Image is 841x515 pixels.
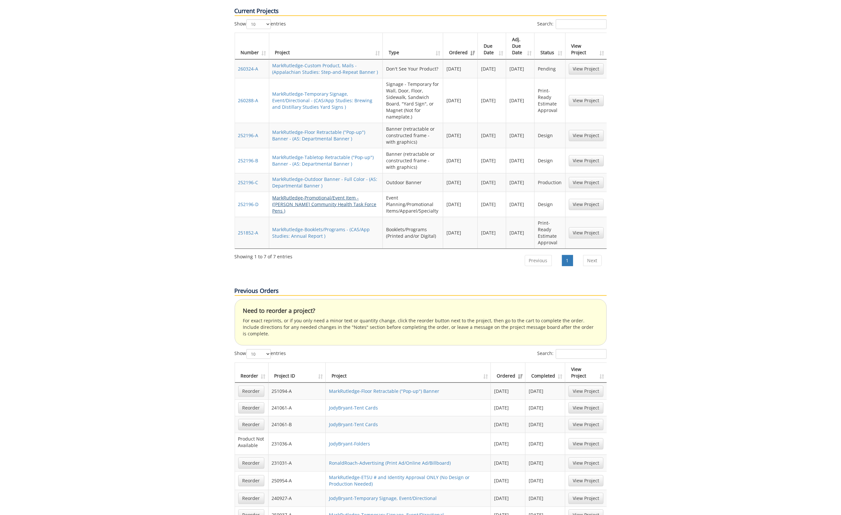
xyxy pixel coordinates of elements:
[238,157,258,164] a: 252196-B
[238,179,258,185] a: 252196-C
[269,490,326,507] td: 240927-A
[506,148,535,173] td: [DATE]
[235,251,293,260] div: Showing 1 to 7 of 7 entries
[506,78,535,123] td: [DATE]
[246,19,271,29] select: Showentries
[443,59,478,78] td: [DATE]
[443,148,478,173] td: [DATE]
[478,78,506,123] td: [DATE]
[273,226,370,239] a: MarkRutledge-Booklets/Programs - (CAS/App Studies: Annual Report )
[569,199,604,210] a: View Project
[238,230,258,236] a: 251852-A
[568,419,603,430] a: View Project
[478,173,506,192] td: [DATE]
[443,78,478,123] td: [DATE]
[478,123,506,148] td: [DATE]
[443,33,478,59] th: Ordered: activate to sort column ascending
[238,436,265,449] p: Product Not Available
[238,66,258,72] a: 260324-A
[273,91,373,110] a: MarkRutledge-Temporary Signage, Event/Directional - (CAS/App Studies: Brewing and Distillary Stud...
[478,59,506,78] td: [DATE]
[525,490,565,507] td: [DATE]
[566,33,607,59] th: View Project: activate to sort column ascending
[491,455,525,471] td: [DATE]
[583,255,602,266] a: Next
[569,227,604,238] a: View Project
[537,349,607,359] label: Search:
[273,195,377,214] a: MarkRutledge-Promotional/Event Item - ([PERSON_NAME] Community Health Task Force Pens )
[238,402,264,413] a: Reorder
[269,363,326,383] th: Project ID: activate to sort column ascending
[243,308,598,314] h4: Need to reorder a project?
[383,148,443,173] td: Banner (retractable or constructed frame - with graphics)
[506,123,535,148] td: [DATE]
[562,255,573,266] a: 1
[238,97,258,104] a: 260288-A
[569,63,604,74] a: View Project
[525,255,552,266] a: Previous
[491,471,525,490] td: [DATE]
[568,438,603,449] a: View Project
[273,154,374,167] a: MarkRutledge-Tabletop Retractable ("Pop-up") Banner - (AS: Departmental Banner )
[535,148,565,173] td: Design
[329,405,378,411] a: JodyBryant-Tent Cards
[269,399,326,416] td: 241061-A
[506,173,535,192] td: [DATE]
[535,78,565,123] td: Print-Ready Estimate Approval
[568,458,603,469] a: View Project
[491,363,525,383] th: Ordered: activate to sort column ascending
[525,455,565,471] td: [DATE]
[383,123,443,148] td: Banner (retractable or constructed frame - with graphics)
[443,217,478,249] td: [DATE]
[273,176,378,189] a: MarkRutledge-Outdoor Banner - Full Color - (AS: Departmental Banner )
[329,441,370,447] a: JodyBryant-Folders
[568,402,603,413] a: View Project
[383,173,443,192] td: Outdoor Banner
[243,317,598,337] p: For exact reprints, or if you only need a minor text or quantity change, click the reorder button...
[556,19,607,29] input: Search:
[491,416,525,433] td: [DATE]
[478,148,506,173] td: [DATE]
[569,130,604,141] a: View Project
[443,192,478,217] td: [DATE]
[443,123,478,148] td: [DATE]
[269,416,326,433] td: 241061-B
[273,62,378,75] a: MarkRutledge-Custom Product, Mails - (Appalachian Studies: Step-and-Repeat Banner )
[273,129,366,142] a: MarkRutledge-Floor Retractable ("Pop-up") Banner - (AS: Departmental Banner )
[478,192,506,217] td: [DATE]
[535,192,565,217] td: Design
[329,474,470,487] a: MarkRutledge-ETSU # and Identity Approval ONLY (No Design or Production Needed)
[235,287,607,296] p: Previous Orders
[506,192,535,217] td: [DATE]
[525,399,565,416] td: [DATE]
[535,217,565,249] td: Print-Ready Estimate Approval
[238,419,264,430] a: Reorder
[383,33,443,59] th: Type: activate to sort column ascending
[235,7,607,16] p: Current Projects
[383,59,443,78] td: Don't See Your Product?
[491,490,525,507] td: [DATE]
[525,363,565,383] th: Completed: activate to sort column ascending
[269,33,383,59] th: Project: activate to sort column ascending
[443,173,478,192] td: [DATE]
[269,383,326,399] td: 251094-A
[238,132,258,138] a: 252196-A
[478,33,506,59] th: Due Date: activate to sort column ascending
[235,33,269,59] th: Number: activate to sort column ascending
[535,33,565,59] th: Status: activate to sort column ascending
[525,433,565,455] td: [DATE]
[238,493,264,504] a: Reorder
[568,475,603,486] a: View Project
[326,363,491,383] th: Project: activate to sort column ascending
[525,471,565,490] td: [DATE]
[329,495,437,501] a: JodyBryant-Temporary Signage, Event/Directional
[537,19,607,29] label: Search:
[383,192,443,217] td: Event Planning/Promotional Items/Apparel/Specialty
[535,173,565,192] td: Production
[238,201,259,207] a: 252196-D
[565,363,607,383] th: View Project: activate to sort column ascending
[569,155,604,166] a: View Project
[235,349,286,359] label: Show entries
[269,433,326,455] td: 231036-A
[491,383,525,399] td: [DATE]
